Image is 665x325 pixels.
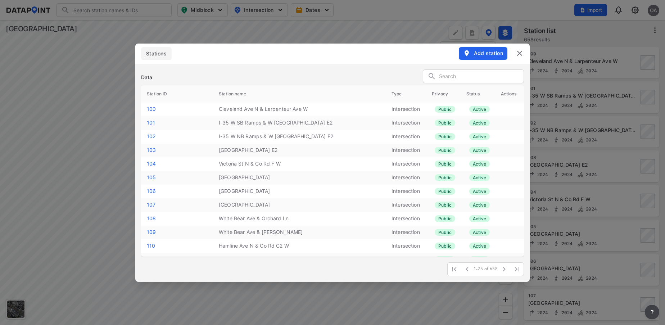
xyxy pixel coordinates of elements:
[386,239,426,253] td: Intersection
[435,243,455,249] label: Public
[141,47,172,60] div: full width tabs example
[147,106,156,112] a: 100
[515,49,524,58] img: close.efbf2170.svg
[213,85,386,103] th: Station name
[147,147,156,153] a: 103
[435,147,455,154] label: Public
[439,71,524,82] input: Search
[386,85,426,103] th: Type
[469,174,490,181] label: active
[386,116,426,130] td: Intersection
[463,50,503,57] span: Add station
[141,74,153,81] h3: Data
[435,161,455,167] label: Public
[435,106,455,113] label: Public
[435,202,455,208] label: Public
[495,85,524,103] th: Actions
[213,157,386,171] td: Victoria St N & Co Rd F W
[498,263,511,276] span: Next Page
[386,226,426,239] td: Intersection
[386,253,426,267] td: Midblock
[435,119,455,126] label: Public
[386,198,426,212] td: Intersection
[386,157,426,171] td: Intersection
[386,130,426,144] td: Intersection
[459,47,507,59] button: Add station
[435,133,455,140] label: Public
[469,202,490,208] label: active
[386,171,426,185] td: Intersection
[213,144,386,157] td: [GEOGRAPHIC_DATA] E2
[213,116,386,130] td: I-35 W SB Ramps & W [GEOGRAPHIC_DATA] E2
[147,202,155,208] a: 107
[511,263,524,276] span: Last Page
[147,119,155,126] a: 101
[469,188,490,195] label: active
[213,239,386,253] td: Hamline Ave N & Co Rd C2 W
[145,50,167,57] span: Stations
[213,198,386,212] td: [GEOGRAPHIC_DATA]
[213,253,386,267] td: 06 - 10837 - CSAH [STREET_ADDRESS] (CO RD B)
[469,133,490,140] label: active
[469,106,490,113] label: active
[469,161,490,167] label: active
[213,130,386,144] td: I-35 W NB Ramps & W [GEOGRAPHIC_DATA] E2
[435,188,455,195] label: Public
[386,212,426,226] td: Intersection
[474,266,498,272] span: 1-25 of 658
[213,185,386,198] td: [GEOGRAPHIC_DATA]
[645,305,659,319] button: more
[469,147,490,154] label: active
[469,215,490,222] label: active
[469,243,490,249] label: active
[147,188,156,194] a: 106
[147,243,155,249] a: 110
[386,185,426,198] td: Intersection
[469,229,490,236] label: active
[141,85,213,103] th: Station ID
[213,103,386,116] td: Cleveland Ave N & Larpenteur Ave W
[147,215,156,221] a: 108
[213,171,386,185] td: [GEOGRAPHIC_DATA]
[461,263,474,276] span: Previous Page
[386,103,426,116] td: Intersection
[147,174,156,180] a: 105
[435,215,455,222] label: Public
[426,85,461,103] th: Privacy
[213,226,386,239] td: White Bear Ave & [PERSON_NAME]
[649,308,655,316] span: ?
[435,229,455,236] label: Public
[147,161,156,167] a: 104
[461,85,495,103] th: Status
[147,133,155,139] a: 102
[435,174,455,181] label: Public
[386,144,426,157] td: Intersection
[147,229,156,235] a: 109
[213,212,386,226] td: White Bear Ave & Orchard Ln
[469,119,490,126] label: active
[448,263,461,276] span: First Page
